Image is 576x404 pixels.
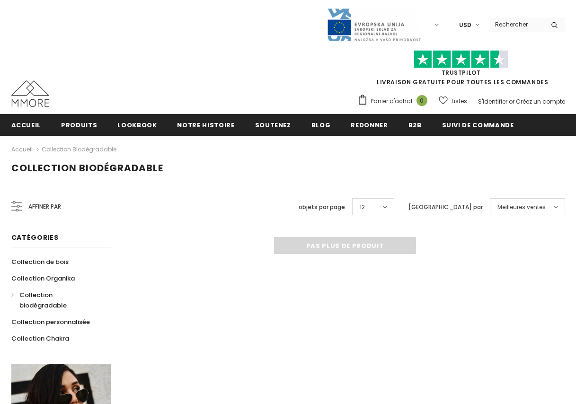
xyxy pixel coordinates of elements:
[28,202,61,212] span: Affiner par
[11,317,90,326] span: Collection personnalisée
[61,121,97,130] span: Produits
[11,161,163,175] span: Collection biodégradable
[11,270,75,287] a: Collection Organika
[255,114,291,135] a: soutenez
[11,314,90,330] a: Collection personnalisée
[371,97,413,106] span: Panier d'achat
[509,97,514,105] span: or
[177,121,234,130] span: Notre histoire
[516,97,565,105] a: Créez un compte
[357,54,565,86] span: LIVRAISON GRATUITE POUR TOUTES LES COMMANDES
[357,94,432,108] a: Panier d'achat 0
[442,121,514,130] span: Suivi de commande
[351,114,388,135] a: Redonner
[416,95,427,106] span: 0
[11,121,41,130] span: Accueil
[311,114,331,135] a: Blog
[327,8,421,42] img: Javni Razpis
[360,202,365,212] span: 12
[299,202,345,212] label: objets par page
[408,114,422,135] a: B2B
[497,202,546,212] span: Meilleures ventes
[442,69,481,77] a: TrustPilot
[11,80,49,107] img: Cas MMORE
[61,114,97,135] a: Produits
[255,121,291,130] span: soutenez
[478,97,507,105] a: S'identifier
[439,93,467,109] a: Listes
[11,274,75,283] span: Collection Organika
[117,121,157,130] span: Lookbook
[327,20,421,28] a: Javni Razpis
[11,334,69,343] span: Collection Chakra
[11,257,69,266] span: Collection de bois
[489,18,544,31] input: Search Site
[351,121,388,130] span: Redonner
[11,144,33,155] a: Accueil
[11,330,69,347] a: Collection Chakra
[311,121,331,130] span: Blog
[459,20,471,30] span: USD
[42,145,116,153] a: Collection biodégradable
[11,233,59,242] span: Catégories
[408,121,422,130] span: B2B
[11,114,41,135] a: Accueil
[177,114,234,135] a: Notre histoire
[11,287,100,314] a: Collection biodégradable
[19,290,67,310] span: Collection biodégradable
[11,254,69,270] a: Collection de bois
[117,114,157,135] a: Lookbook
[408,202,483,212] label: [GEOGRAPHIC_DATA] par
[452,97,467,106] span: Listes
[414,50,508,69] img: Faites confiance aux étoiles pilotes
[442,114,514,135] a: Suivi de commande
